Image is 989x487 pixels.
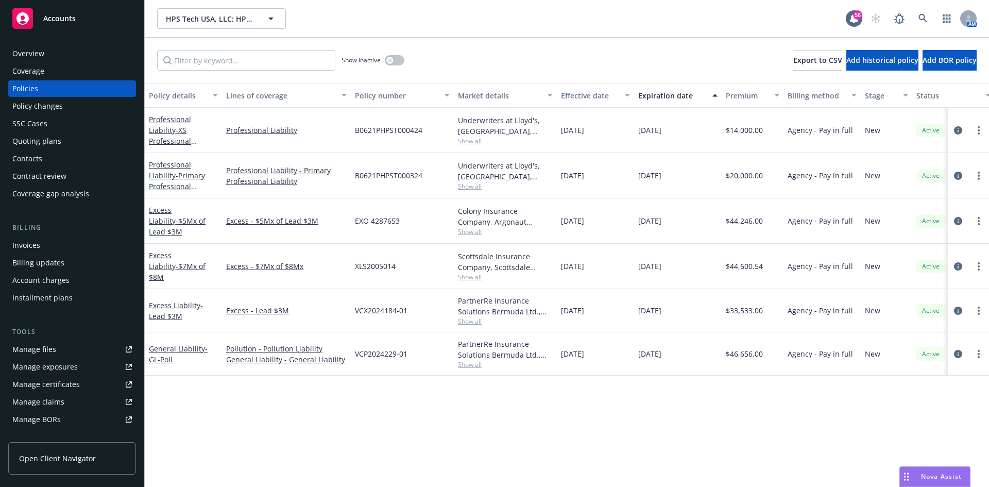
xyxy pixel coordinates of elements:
span: Show all [458,273,553,281]
a: Switch app [936,8,957,29]
a: Excess Liability [149,250,206,282]
a: Professional Liability [149,114,191,157]
div: Policy details [149,90,207,101]
span: Active [920,216,941,226]
span: B0621PHPST000324 [355,170,422,181]
a: Overview [8,45,136,62]
span: [DATE] [561,170,584,181]
a: more [973,215,985,227]
span: [DATE] [561,305,584,316]
span: [DATE] [561,215,584,226]
span: Show all [458,182,553,191]
span: [DATE] [638,348,661,359]
span: - $5Mx of Lead $3M [149,216,206,237]
a: Quoting plans [8,133,136,149]
span: B0621PHPST000424 [355,125,422,136]
span: [DATE] [638,215,661,226]
span: - XS Professional Liability [149,125,197,157]
a: more [973,260,985,273]
div: Premium [726,90,768,101]
span: Add BOR policy [923,55,977,65]
div: Coverage [12,63,44,79]
a: Summary of insurance [8,429,136,445]
div: Manage claims [12,394,64,410]
a: Report a Bug [889,8,910,29]
div: Colony Insurance Company, Argonaut Insurance Company (Argo), Brown & Riding Insurance Services, Inc. [458,206,553,227]
span: VCX2024184-01 [355,305,407,316]
a: more [973,124,985,137]
a: Accounts [8,4,136,33]
div: PartnerRe Insurance Solutions Bermuda Ltd., PartnerRE Insurance Solutions of Bermuda Ltd., Brown ... [458,295,553,317]
span: Show all [458,137,553,145]
button: Nova Assist [899,466,970,487]
span: Agency - Pay in full [788,305,853,316]
div: Billing [8,223,136,233]
div: Tools [8,327,136,337]
span: New [865,215,880,226]
div: Lines of coverage [226,90,335,101]
a: circleInformation [952,215,964,227]
span: New [865,348,880,359]
div: Overview [12,45,44,62]
a: Billing updates [8,255,136,271]
button: Add BOR policy [923,50,977,71]
span: New [865,305,880,316]
span: New [865,261,880,272]
div: Billing updates [12,255,64,271]
span: - $7Mx of $8M [149,261,206,282]
span: Export to CSV [793,55,842,65]
a: Manage BORs [8,411,136,428]
div: Underwriters at Lloyd's, [GEOGRAPHIC_DATA], [PERSON_NAME] of [GEOGRAPHIC_DATA], Brown & Riding In... [458,115,553,137]
div: SSC Cases [12,115,47,132]
button: Expiration date [634,83,722,108]
button: Stage [861,83,912,108]
a: circleInformation [952,124,964,137]
span: Active [920,126,941,135]
div: Drag to move [900,467,913,486]
a: Manage exposures [8,359,136,375]
a: Contract review [8,168,136,184]
a: Pollution - Pollution Liability [226,343,347,354]
span: Active [920,171,941,180]
div: Invoices [12,237,40,254]
span: Agency - Pay in full [788,348,853,359]
a: Contacts [8,150,136,167]
a: Policy changes [8,98,136,114]
div: Scottsdale Insurance Company, Scottsdale Insurance Company (Nationwide), Brown & Riding Insurance... [458,251,553,273]
div: Summary of insurance [12,429,91,445]
div: Effective date [561,90,619,101]
div: Market details [458,90,541,101]
span: $46,656.00 [726,348,763,359]
a: Excess - Lead $3M [226,305,347,316]
span: $14,000.00 [726,125,763,136]
a: Coverage gap analysis [8,186,136,202]
a: Installment plans [8,290,136,306]
input: Filter by keyword... [157,50,335,71]
span: Active [920,306,941,315]
span: New [865,170,880,181]
a: Excess Liability [149,205,206,237]
div: Manage exposures [12,359,78,375]
span: Show all [458,360,553,369]
span: Agency - Pay in full [788,170,853,181]
button: Effective date [557,83,634,108]
span: Add historical policy [846,55,918,65]
span: Accounts [43,14,76,23]
a: Manage certificates [8,376,136,393]
span: $44,600.54 [726,261,763,272]
span: Agency - Pay in full [788,215,853,226]
button: Lines of coverage [222,83,351,108]
span: HPS Tech USA, LLC; HPS Tech [US_STATE], LLC [166,13,255,24]
a: General Liability [149,344,208,364]
a: Search [913,8,933,29]
span: Active [920,262,941,271]
button: Policy number [351,83,454,108]
span: Show all [458,227,553,236]
div: Expiration date [638,90,706,101]
button: HPS Tech USA, LLC; HPS Tech [US_STATE], LLC [157,8,286,29]
div: PartnerRe Insurance Solutions Bermuda Ltd., PartnerRE Insurance Solutions of Bermuda Ltd., Brown ... [458,339,553,360]
div: Stage [865,90,897,101]
span: Nova Assist [921,472,962,481]
a: circleInformation [952,170,964,182]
